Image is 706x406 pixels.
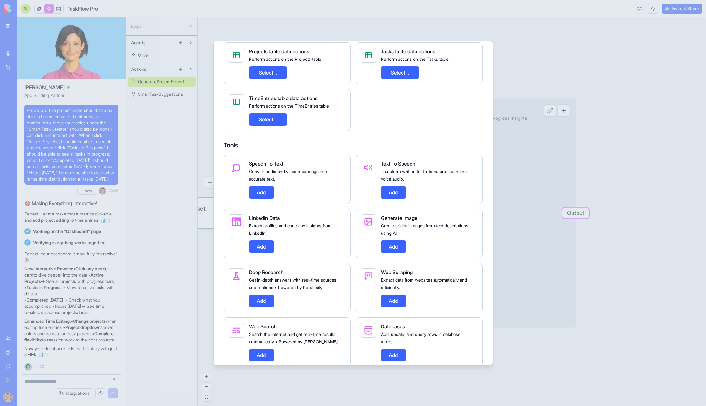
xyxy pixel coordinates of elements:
[249,269,284,275] span: Deep Research
[10,66,39,70] div: Shelly • [DATE]
[30,3,45,8] h1: Shelly
[381,331,460,344] span: Add, update, and query rows in database tables.
[5,191,119,202] textarea: Message…
[18,3,28,13] img: Profile image for Shelly
[381,48,435,55] span: Tasks table data actions
[249,113,287,126] button: Select...
[381,56,449,62] span: Perform actions on the Tasks table
[107,202,117,212] button: Send a message…
[249,349,274,361] button: Add
[249,95,318,101] span: TimeEntries table data actions
[381,240,406,253] button: Add
[381,66,419,79] button: Select...
[5,36,102,65] div: Hey [PERSON_NAME] 👋Welcome to Blocks 🙌 I'm here if you have any questions!Shelly • [DATE]
[249,215,280,221] span: LinkedIn Data
[98,2,110,14] button: Home
[249,331,338,344] span: Search the internet and get real-time results automatically • Powered by [PERSON_NAME]
[381,161,415,167] span: Text To Speech
[10,49,97,61] div: Welcome to Blocks 🙌 I'm here if you have any questions!
[381,323,405,330] span: Databases
[249,223,332,236] span: Extract profiles and company insights from LinkedIn.
[249,169,327,181] span: Convert audio and voice recordings into accurate text.
[249,48,309,55] span: Projects table data actions
[30,8,61,14] p: Active 12h ago
[249,66,287,79] button: Select...
[249,277,336,290] span: Get in-depth answers with real-time sources and citations • Powered by Perplexity
[20,204,25,209] button: Gif picker
[249,103,329,109] span: Perform actions on the TimeEntries table
[381,169,467,181] span: Transform written text into natural-sounding voice audio.
[110,2,121,14] div: Close
[381,223,468,236] span: Create original images from text descriptions using AI.
[249,323,277,330] span: Web Search
[249,295,274,307] button: Add
[381,295,406,307] button: Add
[224,141,483,150] h4: Tools
[40,204,45,209] button: Start recording
[4,2,16,14] button: go back
[381,186,406,199] button: Add
[10,204,15,209] button: Emoji picker
[249,240,274,253] button: Add
[10,40,97,46] div: Hey [PERSON_NAME] 👋
[30,204,35,209] button: Upload attachment
[249,161,283,167] span: Speech To Text
[381,269,413,275] span: Web Scraping
[381,215,417,221] span: Generate Image
[249,186,274,199] button: Add
[249,56,321,62] span: Perform actions on the Projects table
[381,349,406,361] button: Add
[381,277,467,290] span: Extract data from websites automatically and efficiently.
[5,36,120,79] div: Shelly says…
